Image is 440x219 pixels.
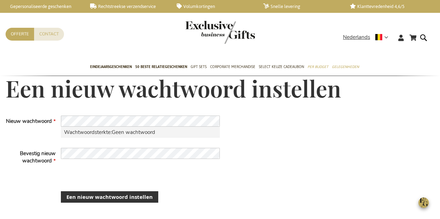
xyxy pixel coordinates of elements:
[20,150,56,164] span: Bevestig nieuw wachtwoord
[135,59,187,76] a: 50 beste relatiegeschenken
[307,59,328,76] a: Per Budget
[90,3,166,9] a: Rechtstreekse verzendservice
[343,33,370,41] span: Nederlands
[6,73,341,103] span: Een nieuw wachtwoord instellen
[185,21,255,44] img: Exclusive Business gifts logo
[34,28,64,41] a: Contact
[332,59,359,76] a: Gelegenheden
[3,3,79,9] a: Gepersonaliseerde geschenken
[135,63,187,70] span: 50 beste relatiegeschenken
[90,59,132,76] a: Eindejaarsgeschenken
[112,129,155,136] span: Geen wachtwoord
[191,59,207,76] a: Gift Sets
[350,3,425,9] a: Klanttevredenheid 4,6/5
[191,63,207,70] span: Gift Sets
[210,63,255,70] span: Corporate Merchandise
[6,118,52,125] span: Nieuw wachtwoord
[66,193,153,201] span: Een nieuw wachtwoord instellen
[6,28,34,41] a: Offerte
[332,63,359,70] span: Gelegenheden
[307,63,328,70] span: Per Budget
[177,3,252,9] a: Volumkortingen
[259,63,304,70] span: Select Keuze Cadeaubon
[90,63,132,70] span: Eindejaarsgeschenken
[61,127,220,138] div: Wachtwoordsterkte:
[259,59,304,76] a: Select Keuze Cadeaubon
[210,59,255,76] a: Corporate Merchandise
[185,21,220,44] a: store logo
[61,191,158,203] button: Een nieuw wachtwoord instellen
[263,3,339,9] a: Snelle levering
